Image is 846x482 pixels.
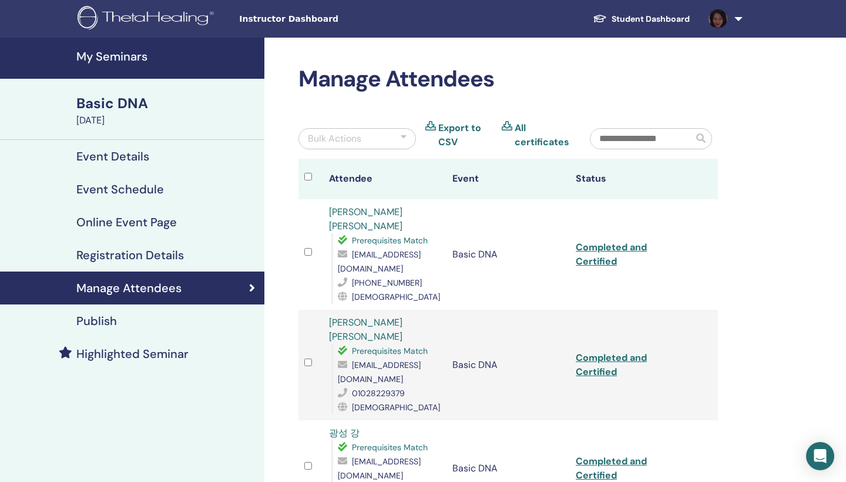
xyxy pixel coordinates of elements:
[583,8,699,30] a: Student Dashboard
[76,182,164,196] h4: Event Schedule
[329,206,402,232] a: [PERSON_NAME] [PERSON_NAME]
[446,159,570,199] th: Event
[515,121,572,149] a: All certificates
[709,9,727,28] img: default.jpg
[576,241,647,267] a: Completed and Certified
[76,281,182,295] h4: Manage Attendees
[338,456,421,481] span: [EMAIL_ADDRESS][DOMAIN_NAME]
[69,93,264,128] a: Basic DNA[DATE]
[76,215,177,229] h4: Online Event Page
[352,235,428,246] span: Prerequisites Match
[352,402,440,413] span: [DEMOGRAPHIC_DATA]
[576,352,647,378] a: Completed and Certified
[308,132,361,146] div: Bulk Actions
[76,248,184,262] h4: Registration Details
[78,6,218,32] img: logo.png
[352,277,422,288] span: [PHONE_NUMBER]
[329,316,402,343] a: [PERSON_NAME] [PERSON_NAME]
[438,121,492,149] a: Export to CSV
[76,113,257,128] div: [DATE]
[323,159,446,199] th: Attendee
[570,159,693,199] th: Status
[806,442,834,470] div: Open Intercom Messenger
[446,310,570,420] td: Basic DNA
[352,442,428,453] span: Prerequisites Match
[76,347,189,361] h4: Highlighted Seminar
[239,13,415,25] span: Instructor Dashboard
[76,149,149,163] h4: Event Details
[352,346,428,356] span: Prerequisites Match
[76,314,117,328] h4: Publish
[329,427,360,439] a: 광성 강
[338,249,421,274] span: [EMAIL_ADDRESS][DOMAIN_NAME]
[576,455,647,481] a: Completed and Certified
[76,93,257,113] div: Basic DNA
[76,49,257,63] h4: My Seminars
[593,14,607,24] img: graduation-cap-white.svg
[338,360,421,384] span: [EMAIL_ADDRESS][DOMAIN_NAME]
[298,66,718,93] h2: Manage Attendees
[352,292,440,302] span: [DEMOGRAPHIC_DATA]
[446,199,570,310] td: Basic DNA
[352,388,405,399] span: 01028229379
